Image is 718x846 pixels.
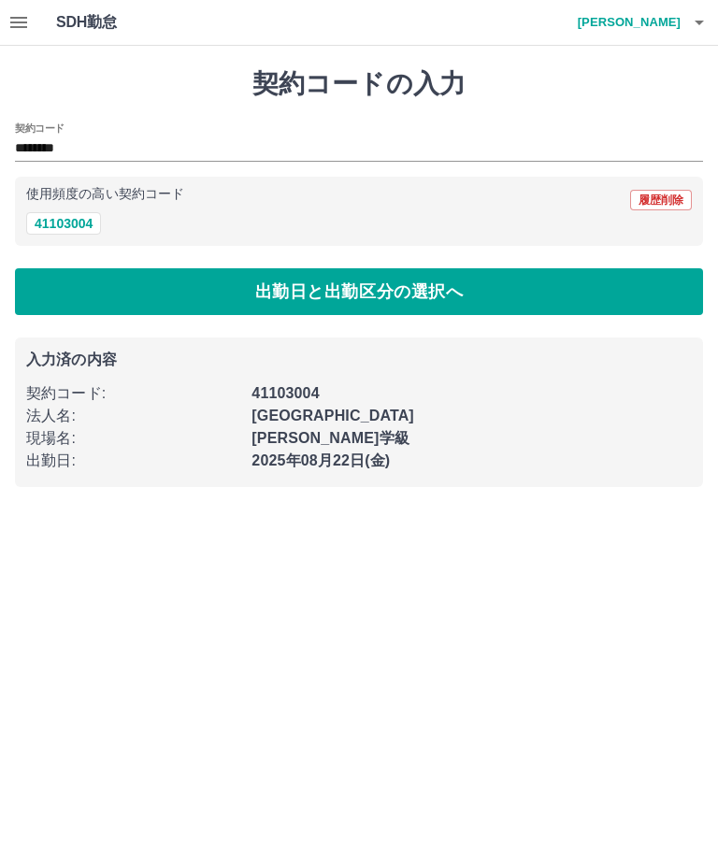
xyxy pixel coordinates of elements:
[15,268,703,315] button: 出勤日と出勤区分の選択へ
[251,385,319,401] b: 41103004
[15,121,65,136] h2: 契約コード
[26,212,101,235] button: 41103004
[26,427,240,450] p: 現場名 :
[15,68,703,100] h1: 契約コードの入力
[251,430,409,446] b: [PERSON_NAME]学級
[26,352,692,367] p: 入力済の内容
[630,190,692,210] button: 履歴削除
[26,188,184,201] p: 使用頻度の高い契約コード
[251,408,414,423] b: [GEOGRAPHIC_DATA]
[26,450,240,472] p: 出勤日 :
[26,405,240,427] p: 法人名 :
[251,452,390,468] b: 2025年08月22日(金)
[26,382,240,405] p: 契約コード :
